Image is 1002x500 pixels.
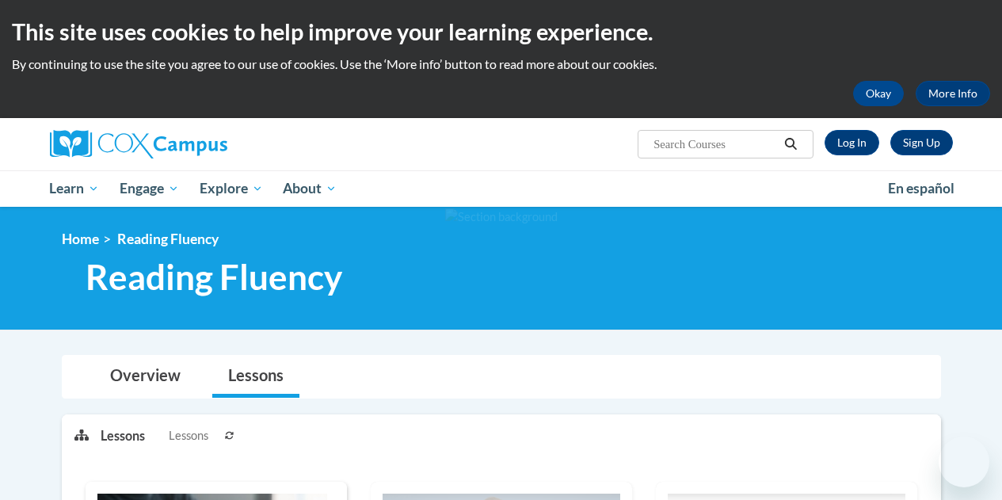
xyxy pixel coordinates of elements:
h2: This site uses cookies to help improve your learning experience. [12,16,990,48]
img: Section background [445,208,558,226]
iframe: Button to launch messaging window [939,437,989,487]
span: About [283,179,337,198]
a: Explore [189,170,273,207]
button: Search [779,135,802,154]
button: Okay [853,81,904,106]
p: Lessons [101,427,145,445]
a: Overview [94,356,196,398]
a: Home [62,231,99,247]
span: Reading Fluency [86,256,342,298]
input: Search Courses [652,135,779,154]
a: Log In [825,130,879,155]
a: Cox Campus [50,130,335,158]
p: By continuing to use the site you agree to our use of cookies. Use the ‘More info’ button to read... [12,55,990,73]
a: Lessons [212,356,299,398]
a: Register [890,130,953,155]
span: Explore [200,179,263,198]
span: Engage [120,179,179,198]
a: Learn [40,170,110,207]
a: About [272,170,347,207]
a: En español [878,172,965,205]
span: Lessons [169,427,208,445]
span: Reading Fluency [117,231,219,247]
div: Main menu [38,170,965,207]
span: Learn [49,179,99,198]
a: Engage [109,170,189,207]
img: Cox Campus [50,130,227,158]
a: More Info [916,81,990,106]
span: En español [888,180,954,197]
